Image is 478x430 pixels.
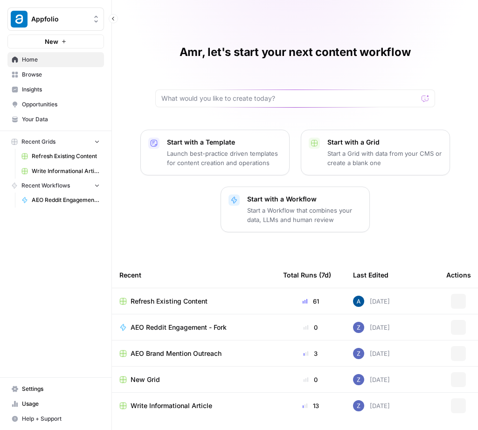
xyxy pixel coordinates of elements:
[22,400,100,408] span: Usage
[119,401,268,410] a: Write Informational Article
[283,375,338,384] div: 0
[22,55,100,64] span: Home
[11,11,28,28] img: Appfolio Logo
[180,45,411,60] h1: Amr, let's start your next content workflow
[32,152,100,160] span: Refresh Existing Content
[17,193,104,208] a: AEO Reddit Engagement - Fork
[7,35,104,49] button: New
[32,167,100,175] span: Write Informational Article
[119,262,268,288] div: Recent
[131,375,160,384] span: New Grid
[119,323,268,332] a: AEO Reddit Engagement - Fork
[22,115,100,124] span: Your Data
[131,349,222,358] span: AEO Brand Mention Outreach
[353,296,364,307] img: he81ibor8lsei4p3qvg4ugbvimgp
[22,100,100,109] span: Opportunities
[446,262,471,288] div: Actions
[353,322,364,333] img: if0rly7j6ey0lzdmkp6rmyzsebv0
[353,400,364,411] img: if0rly7j6ey0lzdmkp6rmyzsebv0
[167,149,282,167] p: Launch best-practice driven templates for content creation and operations
[283,262,331,288] div: Total Runs (7d)
[7,97,104,112] a: Opportunities
[22,385,100,393] span: Settings
[353,374,364,385] img: if0rly7j6ey0lzdmkp6rmyzsebv0
[353,348,390,359] div: [DATE]
[21,138,55,146] span: Recent Grids
[7,112,104,127] a: Your Data
[7,67,104,82] a: Browse
[353,400,390,411] div: [DATE]
[353,296,390,307] div: [DATE]
[353,348,364,359] img: if0rly7j6ey0lzdmkp6rmyzsebv0
[22,85,100,94] span: Insights
[301,130,450,175] button: Start with a GridStart a Grid with data from your CMS or create a blank one
[22,70,100,79] span: Browse
[247,206,362,224] p: Start a Workflow that combines your data, LLMs and human review
[7,411,104,426] button: Help + Support
[119,349,268,358] a: AEO Brand Mention Outreach
[32,196,100,204] span: AEO Reddit Engagement - Fork
[7,52,104,67] a: Home
[131,297,208,306] span: Refresh Existing Content
[327,149,442,167] p: Start a Grid with data from your CMS or create a blank one
[17,149,104,164] a: Refresh Existing Content
[283,297,338,306] div: 61
[283,401,338,410] div: 13
[221,187,370,232] button: Start with a WorkflowStart a Workflow that combines your data, LLMs and human review
[353,322,390,333] div: [DATE]
[327,138,442,147] p: Start with a Grid
[7,7,104,31] button: Workspace: Appfolio
[7,179,104,193] button: Recent Workflows
[140,130,290,175] button: Start with a TemplateLaunch best-practice driven templates for content creation and operations
[283,323,338,332] div: 0
[353,262,388,288] div: Last Edited
[247,194,362,204] p: Start with a Workflow
[7,381,104,396] a: Settings
[7,135,104,149] button: Recent Grids
[31,14,88,24] span: Appfolio
[353,374,390,385] div: [DATE]
[161,94,418,103] input: What would you like to create today?
[131,323,227,332] span: AEO Reddit Engagement - Fork
[22,415,100,423] span: Help + Support
[7,396,104,411] a: Usage
[17,164,104,179] a: Write Informational Article
[283,349,338,358] div: 3
[131,401,212,410] span: Write Informational Article
[21,181,70,190] span: Recent Workflows
[119,297,268,306] a: Refresh Existing Content
[119,375,268,384] a: New Grid
[167,138,282,147] p: Start with a Template
[45,37,58,46] span: New
[7,82,104,97] a: Insights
